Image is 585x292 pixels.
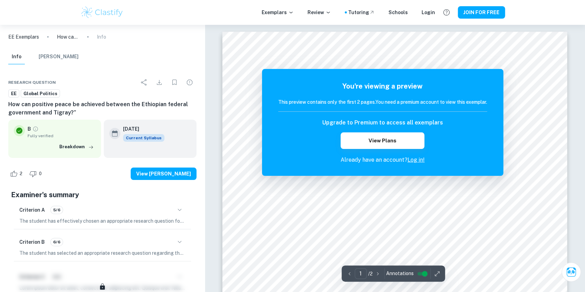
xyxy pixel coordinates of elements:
[8,33,39,41] a: EE Exemplars
[8,100,196,117] h6: How can positive peace be achieved between the Ethiopian federal government and Tigray?”
[19,249,185,257] p: The student has selected an appropriate research question regarding the conflict in [GEOGRAPHIC_D...
[368,270,373,278] p: / 2
[562,262,581,282] button: Ask Clai
[51,207,63,213] span: 5/6
[131,168,196,180] button: View [PERSON_NAME]
[57,33,79,41] p: How can positive peace be achieved between the Ethiopian federal government and Tigray?”
[51,239,63,245] span: 6/6
[19,217,185,225] p: The student has effectively chosen an appropriate research question focused on the contemporary i...
[11,190,194,200] h5: Examiner's summary
[278,81,487,91] h5: You're viewing a preview
[19,206,45,214] h6: Criterion A
[278,156,487,164] p: Already have an account?
[123,134,164,142] span: Current Syllabus
[341,132,424,149] button: View Plans
[407,157,425,163] a: Log in!
[35,170,46,177] span: 0
[19,238,45,246] h6: Criterion B
[422,9,435,16] a: Login
[28,133,95,139] span: Fully verified
[322,119,443,127] h6: Upgrade to Premium to access all exemplars
[39,49,79,64] button: [PERSON_NAME]
[8,89,19,98] a: EE
[80,6,124,19] img: Clastify logo
[21,89,60,98] a: Global Politics
[8,79,56,85] span: Research question
[9,90,19,97] span: EE
[16,170,26,177] span: 2
[123,134,164,142] div: This exemplar is based on the current syllabus. Feel free to refer to it for inspiration/ideas wh...
[389,9,408,16] a: Schools
[262,9,294,16] p: Exemplars
[386,270,414,277] span: Annotations
[32,126,39,132] a: Grade fully verified
[28,168,46,179] div: Dislike
[278,98,487,106] h6: This preview contains only the first 2 pages. You need a premium account to view this exemplar.
[441,7,452,18] button: Help and Feedback
[58,142,95,152] button: Breakdown
[137,75,151,89] div: Share
[123,125,159,133] h6: [DATE]
[458,6,505,19] button: JOIN FOR FREE
[28,125,31,133] p: B
[8,168,26,179] div: Like
[97,33,106,41] p: Info
[348,9,375,16] a: Tutoring
[168,75,181,89] div: Bookmark
[307,9,331,16] p: Review
[183,75,196,89] div: Report issue
[21,90,60,97] span: Global Politics
[152,75,166,89] div: Download
[8,49,25,64] button: Info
